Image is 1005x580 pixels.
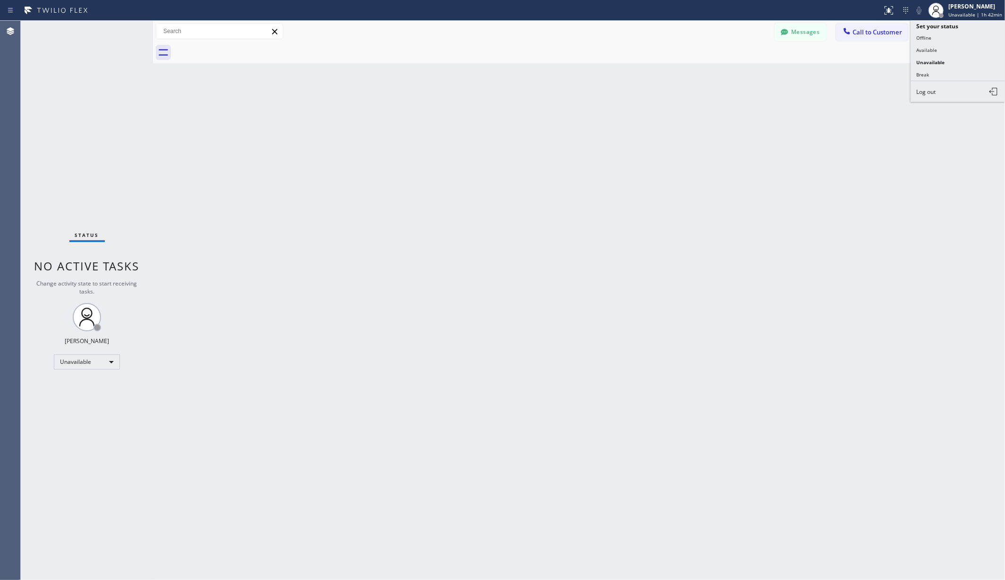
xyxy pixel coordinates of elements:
span: Unavailable | 1h 42min [948,11,1002,18]
button: Messages [775,23,827,41]
div: [PERSON_NAME] [65,337,109,345]
span: Call to Customer [853,28,902,36]
button: Call to Customer [836,23,908,41]
span: No active tasks [34,258,140,274]
div: Unavailable [54,354,120,370]
div: [PERSON_NAME] [948,2,1002,10]
input: Search [156,24,283,39]
span: Status [75,232,99,238]
span: Change activity state to start receiving tasks. [37,279,137,295]
button: Mute [912,4,926,17]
